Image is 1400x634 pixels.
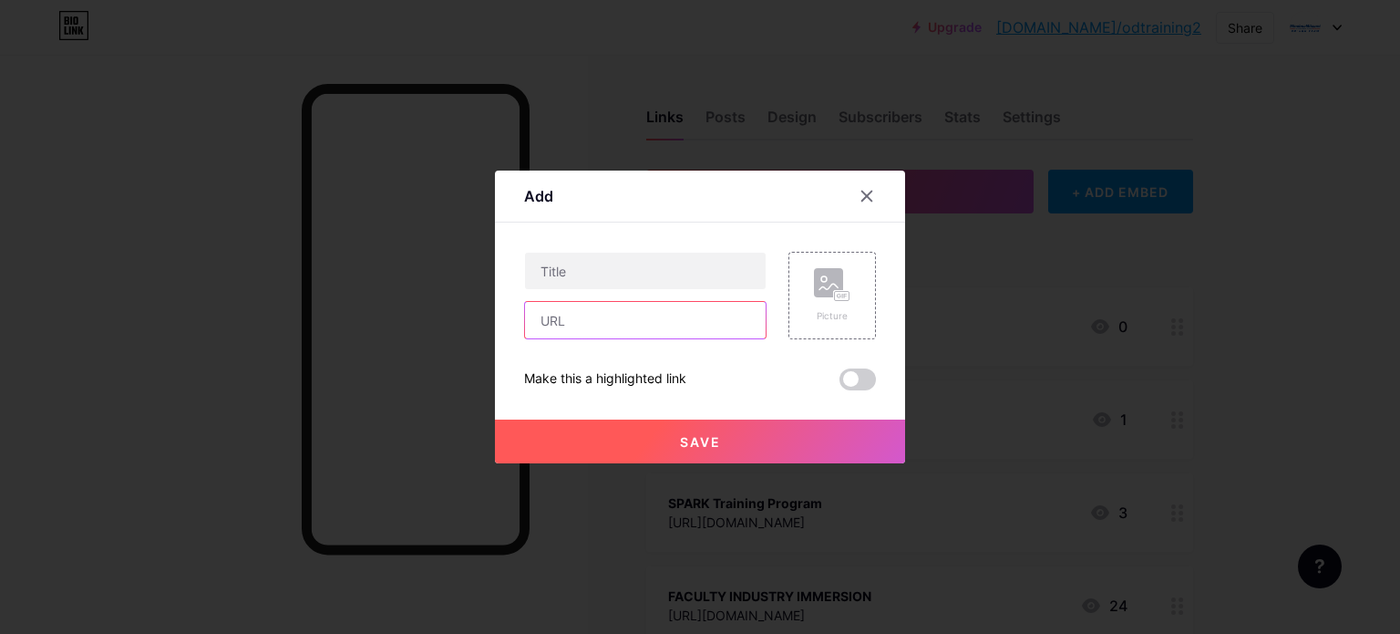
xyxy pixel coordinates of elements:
[495,420,905,463] button: Save
[524,369,686,390] div: Make this a highlighted link
[814,309,850,323] div: Picture
[525,253,766,289] input: Title
[524,185,553,207] div: Add
[680,434,721,450] span: Save
[525,302,766,338] input: URL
